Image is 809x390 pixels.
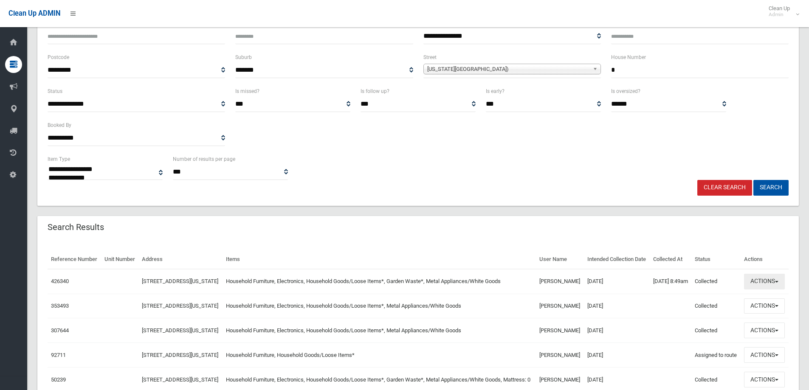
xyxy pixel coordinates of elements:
[691,250,741,269] th: Status
[584,318,650,343] td: [DATE]
[744,298,785,314] button: Actions
[142,303,218,309] a: [STREET_ADDRESS][US_STATE]
[235,87,259,96] label: Is missed?
[611,53,646,62] label: House Number
[769,11,790,18] small: Admin
[51,278,69,284] a: 426340
[51,327,69,334] a: 307644
[423,53,437,62] label: Street
[584,269,650,294] td: [DATE]
[744,323,785,338] button: Actions
[744,347,785,363] button: Actions
[584,250,650,269] th: Intended Collection Date
[744,372,785,387] button: Actions
[142,352,218,358] a: [STREET_ADDRESS][US_STATE]
[584,343,650,368] td: [DATE]
[101,250,139,269] th: Unit Number
[691,294,741,318] td: Collected
[584,294,650,318] td: [DATE]
[536,269,584,294] td: [PERSON_NAME]
[223,269,536,294] td: Household Furniture, Electronics, Household Goods/Loose Items*, Garden Waste*, Metal Appliances/W...
[48,250,101,269] th: Reference Number
[223,294,536,318] td: Household Furniture, Electronics, Household Goods/Loose Items*, Metal Appliances/White Goods
[48,121,71,130] label: Booked By
[753,180,789,196] button: Search
[51,376,66,383] a: 50239
[223,318,536,343] td: Household Furniture, Electronics, Household Goods/Loose Items*, Metal Appliances/White Goods
[48,87,62,96] label: Status
[650,250,692,269] th: Collected At
[697,180,752,196] a: Clear Search
[650,269,692,294] td: [DATE] 8:49am
[744,274,785,289] button: Actions
[361,87,389,96] label: Is follow up?
[142,278,218,284] a: [STREET_ADDRESS][US_STATE]
[142,327,218,334] a: [STREET_ADDRESS][US_STATE]
[611,87,640,96] label: Is oversized?
[536,294,584,318] td: [PERSON_NAME]
[691,343,741,368] td: Assigned to route
[223,343,536,368] td: Household Furniture, Household Goods/Loose Items*
[691,269,741,294] td: Collected
[138,250,222,269] th: Address
[51,352,66,358] a: 92711
[223,250,536,269] th: Items
[48,154,70,164] label: Item Type
[173,154,235,164] label: Number of results per page
[536,343,584,368] td: [PERSON_NAME]
[486,87,505,96] label: Is early?
[536,250,584,269] th: User Name
[37,219,114,236] header: Search Results
[51,303,69,309] a: 353493
[48,53,69,62] label: Postcode
[764,5,798,18] span: Clean Up
[741,250,789,269] th: Actions
[8,9,60,17] span: Clean Up ADMIN
[536,318,584,343] td: [PERSON_NAME]
[235,53,252,62] label: Suburb
[427,64,589,74] span: [US_STATE][GEOGRAPHIC_DATA])
[142,376,218,383] a: [STREET_ADDRESS][US_STATE]
[691,318,741,343] td: Collected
